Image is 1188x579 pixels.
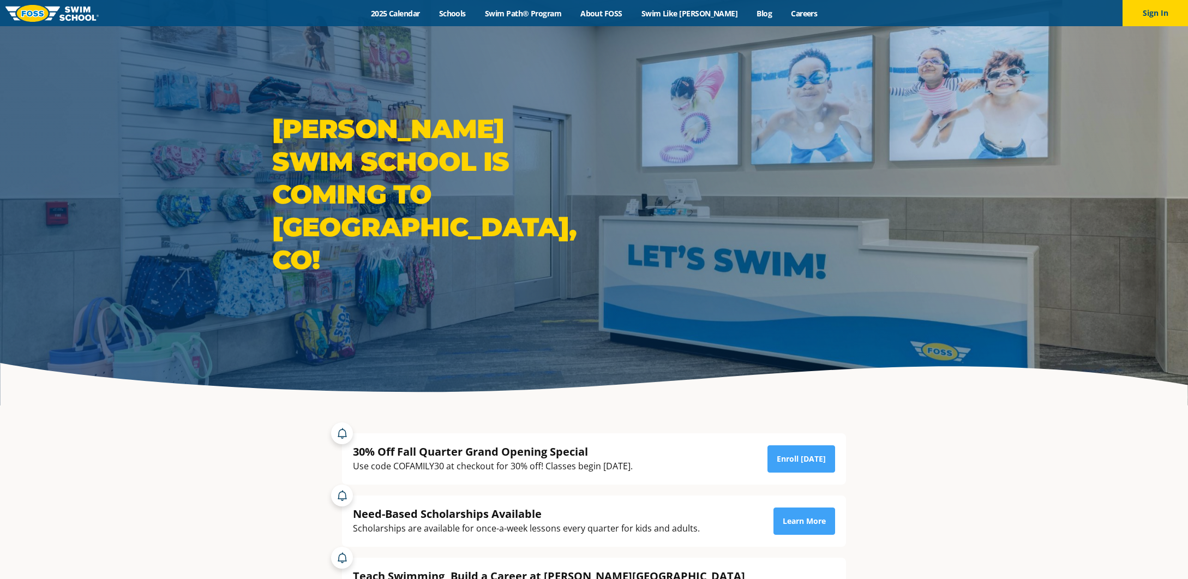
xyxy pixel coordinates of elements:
a: Schools [429,8,475,19]
a: Swim Like [PERSON_NAME] [632,8,747,19]
img: FOSS Swim School Logo [5,5,99,22]
div: Scholarships are available for once-a-week lessons every quarter for kids and adults. [353,521,700,536]
a: 2025 Calendar [361,8,429,19]
div: Use code COFAMILY30 at checkout for 30% off! Classes begin [DATE]. [353,459,633,474]
a: Swim Path® Program [475,8,571,19]
a: Blog [747,8,782,19]
a: Learn More [773,508,835,535]
h1: [PERSON_NAME] Swim School is coming to [GEOGRAPHIC_DATA], CO! [272,112,589,276]
a: Enroll [DATE] [767,445,835,473]
div: Need-Based Scholarships Available [353,506,700,521]
a: About FOSS [571,8,632,19]
div: 30% Off Fall Quarter Grand Opening Special [353,444,633,459]
a: Careers [782,8,827,19]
